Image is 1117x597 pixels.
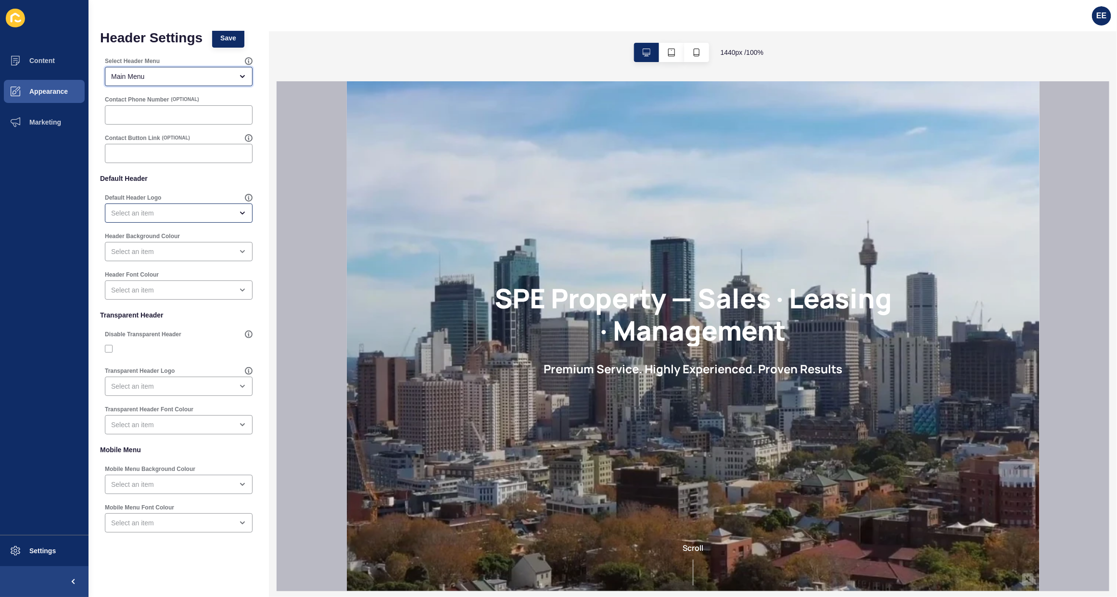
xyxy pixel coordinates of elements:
[100,439,257,460] p: Mobile Menu
[162,135,190,141] span: (OPTIONAL)
[105,406,193,413] label: Transparent Header Font Colour
[197,280,496,294] h2: Premium Service. Highly Experienced. Proven Results
[105,134,160,142] label: Contact Button Link
[105,330,181,338] label: Disable Transparent Header
[145,201,547,265] h1: SPE Property — Sales · Leasing · Management
[105,67,253,86] div: open menu
[220,33,236,43] span: Save
[105,194,161,202] label: Default Header Logo
[105,203,253,223] div: open menu
[105,367,175,375] label: Transparent Header Logo
[721,48,764,57] span: 1440 px / 100 %
[100,305,257,326] p: Transparent Header
[4,461,689,504] div: Scroll
[105,57,160,65] label: Select Header Menu
[105,242,253,261] div: open menu
[105,271,159,279] label: Header Font Colour
[105,96,169,103] label: Contact Phone Number
[1096,11,1106,21] span: EE
[171,96,199,103] span: (OPTIONAL)
[100,33,203,43] h1: Header Settings
[105,465,195,473] label: Mobile Menu Background Colour
[100,168,257,189] p: Default Header
[105,280,253,300] div: open menu
[212,28,244,48] button: Save
[105,232,180,240] label: Header Background Colour
[105,415,253,434] div: open menu
[105,513,253,533] div: open menu
[105,504,174,511] label: Mobile Menu Font Colour
[105,377,253,396] div: open menu
[105,475,253,494] div: open menu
